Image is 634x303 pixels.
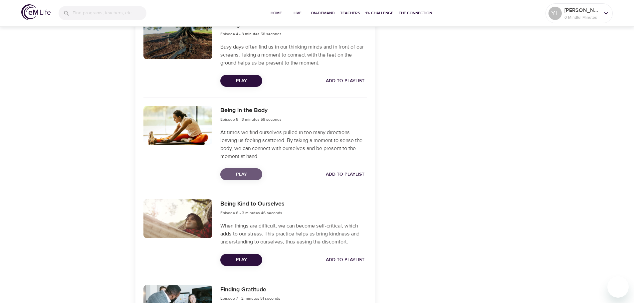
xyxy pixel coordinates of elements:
[220,285,280,295] h6: Finding Gratitude
[326,256,364,264] span: Add to Playlist
[311,10,335,17] span: On-Demand
[220,210,282,216] span: Episode 6 - 3 minutes 46 seconds
[220,75,262,87] button: Play
[220,199,285,209] h6: Being Kind to Ourselves
[220,222,367,246] p: When things are difficult, we can become self-critical, which adds to our stress. This practice h...
[323,168,367,181] button: Add to Playlist
[220,128,367,160] p: At times we find ourselves pulled in too many directions leaving us feeling scattered. By taking ...
[564,6,600,14] p: [PERSON_NAME]
[268,10,284,17] span: Home
[226,77,257,85] span: Play
[564,14,600,20] p: 0 Mindful Minutes
[220,43,367,67] p: Busy days often find us in our thinking minds and in front of our screens. Taking a moment to con...
[226,256,257,264] span: Play
[340,10,360,17] span: Teachers
[220,31,282,37] span: Episode 4 - 3 minutes 58 seconds
[220,106,282,115] h6: Being in the Body
[73,6,146,20] input: Find programs, teachers, etc...
[548,7,562,20] div: YE
[220,117,282,122] span: Episode 5 - 3 minutes 58 seconds
[220,254,262,266] button: Play
[326,170,364,179] span: Add to Playlist
[365,10,393,17] span: 1% Challenge
[323,254,367,266] button: Add to Playlist
[399,10,432,17] span: The Connection
[326,77,364,85] span: Add to Playlist
[220,296,280,301] span: Episode 7 - 2 minutes 51 seconds
[21,4,51,20] img: logo
[607,276,629,298] iframe: Button to launch messaging window
[226,170,257,179] span: Play
[323,75,367,87] button: Add to Playlist
[220,168,262,181] button: Play
[290,10,306,17] span: Live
